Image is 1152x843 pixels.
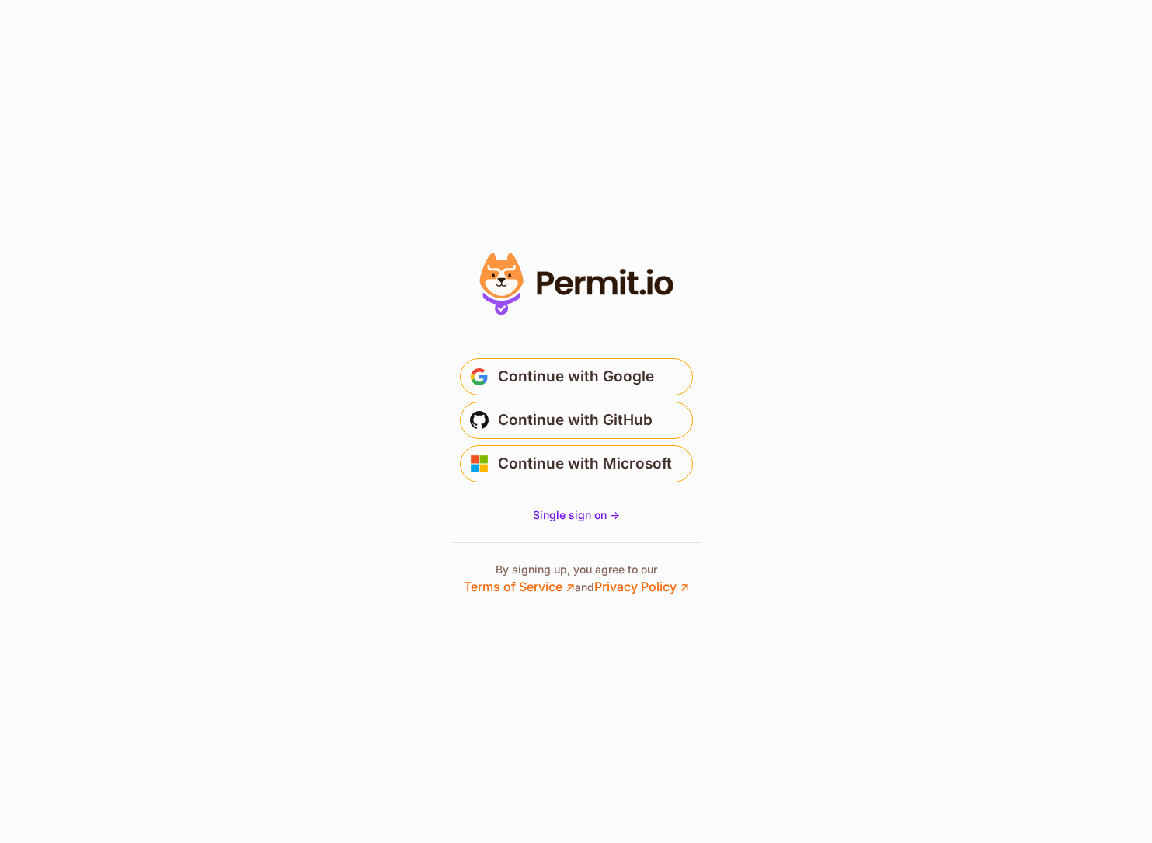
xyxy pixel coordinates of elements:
button: Continue with Microsoft [460,445,693,482]
span: Single sign on -> [533,508,620,521]
span: Continue with GitHub [498,408,653,433]
a: Terms of Service ↗ [464,579,575,594]
button: Continue with Google [460,358,693,395]
span: Continue with Google [498,364,654,389]
button: Continue with GitHub [460,402,693,439]
p: By signing up, you agree to our and [464,562,689,596]
a: Privacy Policy ↗ [594,579,689,594]
span: Continue with Microsoft [498,451,672,476]
a: Single sign on -> [533,507,620,523]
